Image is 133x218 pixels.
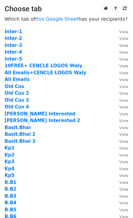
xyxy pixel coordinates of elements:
a: Inter-1 [5,29,22,34]
small: View [119,194,128,199]
a: B.B1 [5,180,16,185]
a: Old Cus 3 [5,97,29,103]
a: [PERSON_NAME] Interested 2 [5,118,80,123]
small: View [119,71,128,75]
small: View [119,125,128,130]
a: Inter-3 [5,43,22,48]
a: View [113,84,128,89]
small: View [119,153,128,157]
a: View [113,132,128,137]
a: View [113,104,128,110]
a: View [113,36,128,41]
a: View [113,180,128,185]
strong: All Emails [5,77,30,82]
a: Kp3 [5,159,15,164]
small: View [119,43,128,48]
small: View [119,77,128,82]
a: [PERSON_NAME] Interested [5,111,75,117]
small: View [119,132,128,137]
small: View [119,57,128,62]
small: View [119,50,128,54]
a: View [113,145,128,151]
a: View [113,186,128,192]
a: B.B4 [5,200,16,206]
small: View [119,167,128,171]
a: View [113,125,128,130]
a: View [113,29,128,34]
a: Kp2 [5,152,15,158]
small: View [119,180,128,185]
a: View [113,173,128,178]
small: View [119,98,128,103]
a: View [113,43,128,48]
small: View [119,64,128,68]
a: Inter-5 [5,56,22,62]
a: Kp1 [5,145,15,151]
small: View [119,139,128,144]
small: View [119,84,128,89]
a: Inter-4 [5,49,22,55]
a: View [113,63,128,69]
a: View [113,118,128,123]
a: Inter-2 [5,36,22,41]
a: View [113,97,128,103]
small: View [119,146,128,150]
a: Basit.Bhai [5,125,31,130]
a: Basit.Bhai 3 [5,139,36,144]
a: B.B5 [5,207,16,213]
a: Old Cus 4 [5,104,29,110]
a: Kp5 [5,173,15,178]
a: B.B3 [5,193,16,199]
small: View [119,201,128,205]
a: 10FREE+ CENCLE LOGOS Waly [5,63,82,69]
a: View [113,49,128,55]
a: View [113,166,128,171]
a: Old Cus 2 [5,90,29,96]
a: All Emails+CENCLE LOGOS Waly [5,70,86,76]
small: View [119,208,128,212]
a: View [113,77,128,82]
a: View [113,56,128,62]
a: View [113,70,128,76]
a: View [113,139,128,144]
small: View [119,105,128,109]
a: View [113,193,128,199]
a: B.B2 [5,186,16,192]
small: View [119,30,128,34]
a: this Google Sheet [35,16,79,22]
a: Old Cus [5,84,24,89]
small: View [119,173,128,178]
a: View [113,159,128,164]
small: View [119,36,128,41]
a: Basit.Bhai 2 [5,132,36,137]
h3: Choose tab [5,5,128,13]
small: View [119,118,128,123]
a: Kp4 [5,166,15,171]
a: View [113,111,128,117]
p: Which tab of has your recipients? [5,16,128,22]
small: View [119,187,128,192]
